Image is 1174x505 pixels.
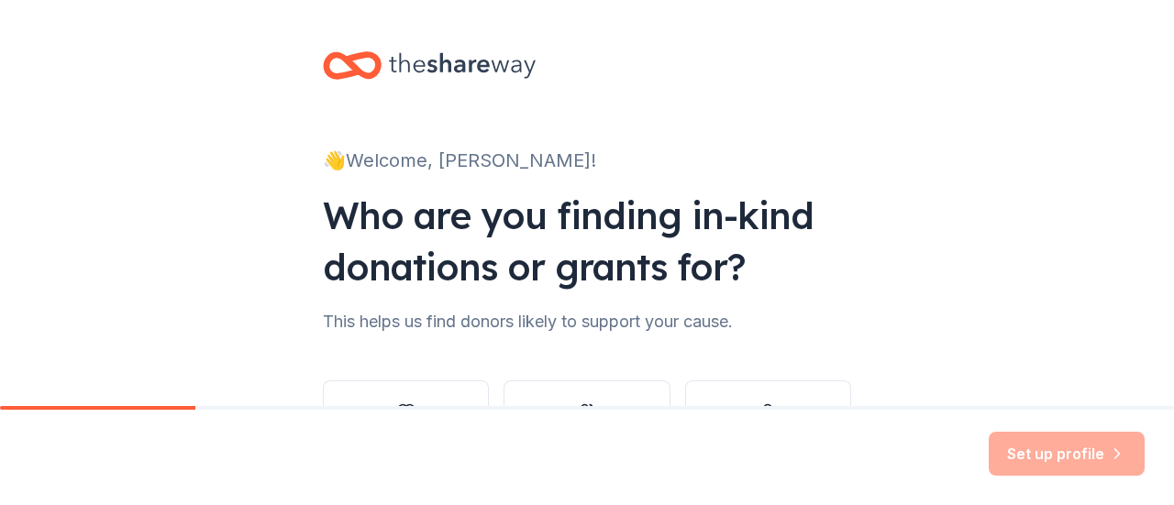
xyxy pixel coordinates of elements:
[323,380,489,468] button: Nonprofit
[323,307,851,336] div: This helps us find donors likely to support your cause.
[323,190,851,292] div: Who are you finding in-kind donations or grants for?
[685,380,851,468] button: Individual
[323,146,851,175] div: 👋 Welcome, [PERSON_NAME]!
[504,380,670,468] button: Other group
